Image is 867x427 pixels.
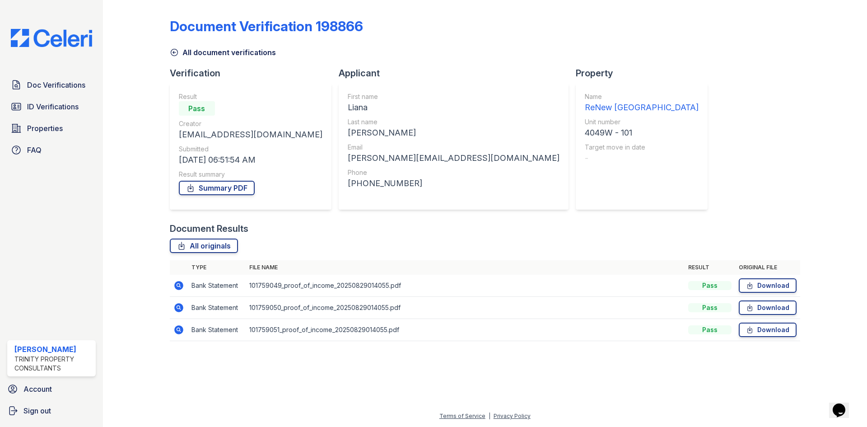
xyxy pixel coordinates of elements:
[585,127,699,139] div: 4049W - 101
[14,355,92,373] div: Trinity Property Consultants
[688,303,732,312] div: Pass
[348,92,559,101] div: First name
[829,391,858,418] iframe: chat widget
[170,18,363,34] div: Document Verification 198866
[576,67,715,80] div: Property
[179,154,322,166] div: [DATE] 06:51:54 AM
[348,143,559,152] div: Email
[7,98,96,116] a: ID Verifications
[348,177,559,190] div: [PHONE_NUMBER]
[439,413,485,419] a: Terms of Service
[188,297,246,319] td: Bank Statement
[688,281,732,290] div: Pass
[246,297,685,319] td: 101759050_proof_of_income_20250829014055.pdf
[585,92,699,114] a: Name ReNew [GEOGRAPHIC_DATA]
[179,119,322,128] div: Creator
[735,260,800,275] th: Original file
[188,260,246,275] th: Type
[585,92,699,101] div: Name
[348,152,559,164] div: [PERSON_NAME][EMAIL_ADDRESS][DOMAIN_NAME]
[246,319,685,341] td: 101759051_proof_of_income_20250829014055.pdf
[739,278,797,293] a: Download
[246,275,685,297] td: 101759049_proof_of_income_20250829014055.pdf
[27,80,85,90] span: Doc Verifications
[4,402,99,420] a: Sign out
[348,101,559,114] div: Liana
[23,405,51,416] span: Sign out
[7,119,96,137] a: Properties
[27,101,79,112] span: ID Verifications
[585,101,699,114] div: ReNew [GEOGRAPHIC_DATA]
[179,181,255,195] a: Summary PDF
[494,413,531,419] a: Privacy Policy
[688,325,732,334] div: Pass
[585,117,699,127] div: Unit number
[339,67,576,80] div: Applicant
[585,152,699,164] div: -
[188,319,246,341] td: Bank Statement
[188,275,246,297] td: Bank Statement
[179,128,322,141] div: [EMAIL_ADDRESS][DOMAIN_NAME]
[7,141,96,159] a: FAQ
[170,47,276,58] a: All document verifications
[170,222,248,235] div: Document Results
[246,260,685,275] th: File name
[179,92,322,101] div: Result
[4,29,99,47] img: CE_Logo_Blue-a8612792a0a2168367f1c8372b55b34899dd931a85d93a1a3d3e32e68fde9ad4.png
[23,384,52,394] span: Account
[170,67,339,80] div: Verification
[4,380,99,398] a: Account
[27,145,42,155] span: FAQ
[179,145,322,154] div: Submitted
[489,413,490,419] div: |
[348,117,559,127] div: Last name
[685,260,735,275] th: Result
[348,168,559,177] div: Phone
[7,76,96,94] a: Doc Verifications
[739,323,797,337] a: Download
[14,344,92,355] div: [PERSON_NAME]
[27,123,63,134] span: Properties
[179,170,322,179] div: Result summary
[170,239,238,253] a: All originals
[585,143,699,152] div: Target move in date
[739,300,797,315] a: Download
[179,101,215,116] div: Pass
[348,127,559,139] div: [PERSON_NAME]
